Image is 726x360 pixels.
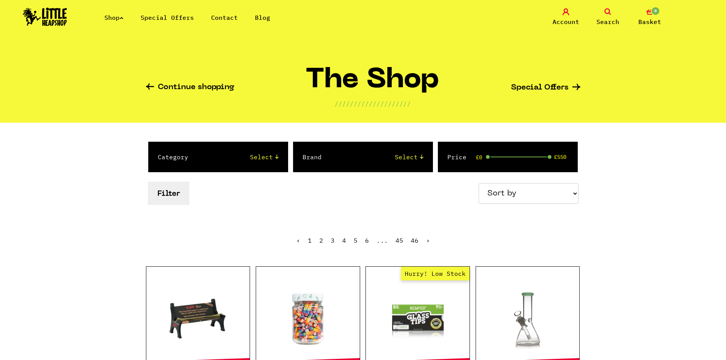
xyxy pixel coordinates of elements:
label: Category [158,152,188,162]
span: Search [596,17,619,26]
span: Hurry! Low Stock [401,267,470,280]
a: 45 [396,237,403,244]
a: Contact [211,14,238,21]
span: £0 [476,154,482,160]
img: Little Head Shop Logo [23,8,67,26]
p: //////////////////// [335,99,411,108]
a: 6 [365,237,369,244]
a: Continue shopping [146,83,234,92]
h1: The Shop [306,67,439,99]
span: Basket [638,17,661,26]
a: Special Offers [141,14,194,21]
a: Blog [255,14,270,21]
a: 5 [354,237,357,244]
a: 2 [319,237,323,244]
a: Shop [104,14,123,21]
span: 1 [308,237,312,244]
label: Brand [303,152,322,162]
button: Filter [148,182,189,205]
span: ... [377,237,388,244]
span: £550 [554,154,566,160]
span: Account [553,17,579,26]
li: « Previous [296,237,300,243]
span: ‹ [296,237,300,244]
a: Special Offers [511,84,580,92]
a: 3 [331,237,335,244]
span: 0 [651,6,660,16]
a: Search [589,8,627,26]
a: 4 [342,237,346,244]
a: Next » [426,237,430,244]
label: Price [447,152,466,162]
a: 0 Basket [631,8,669,26]
a: 46 [411,237,418,244]
a: Hurry! Low Stock [366,280,470,356]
